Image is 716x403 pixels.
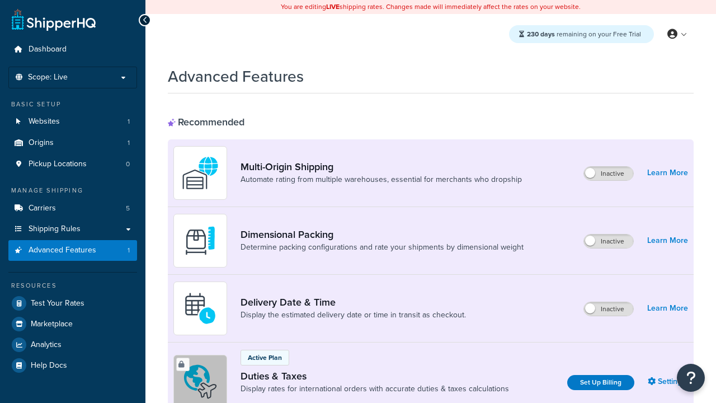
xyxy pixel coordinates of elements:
[527,29,555,39] strong: 230 days
[8,111,137,132] a: Websites1
[241,383,509,395] a: Display rates for international orders with accurate duties & taxes calculations
[8,154,137,175] a: Pickup Locations0
[326,2,340,12] b: LIVE
[8,39,137,60] a: Dashboard
[241,174,522,185] a: Automate rating from multiple warehouses, essential for merchants who dropship
[647,233,688,249] a: Learn More
[8,186,137,195] div: Manage Shipping
[241,228,524,241] a: Dimensional Packing
[29,246,96,255] span: Advanced Features
[584,167,633,180] label: Inactive
[8,240,137,261] li: Advanced Features
[8,133,137,153] a: Origins1
[648,374,688,390] a: Settings
[126,204,130,213] span: 5
[128,246,130,255] span: 1
[8,154,137,175] li: Pickup Locations
[241,242,524,253] a: Determine packing configurations and rate your shipments by dimensional weight
[8,335,137,355] a: Analytics
[8,240,137,261] a: Advanced Features1
[29,160,87,169] span: Pickup Locations
[8,100,137,109] div: Basic Setup
[647,301,688,316] a: Learn More
[8,219,137,240] a: Shipping Rules
[181,221,220,260] img: DTVBYsAAAAAASUVORK5CYII=
[28,73,68,82] span: Scope: Live
[8,198,137,219] a: Carriers5
[527,29,641,39] span: remaining on your Free Trial
[29,224,81,234] span: Shipping Rules
[8,281,137,290] div: Resources
[8,355,137,376] a: Help Docs
[248,353,282,363] p: Active Plan
[647,165,688,181] a: Learn More
[31,299,84,308] span: Test Your Rates
[8,111,137,132] li: Websites
[677,364,705,392] button: Open Resource Center
[31,320,73,329] span: Marketplace
[8,293,137,313] a: Test Your Rates
[31,340,62,350] span: Analytics
[29,138,54,148] span: Origins
[8,314,137,334] a: Marketplace
[168,65,304,87] h1: Advanced Features
[241,310,466,321] a: Display the estimated delivery date or time in transit as checkout.
[241,296,466,308] a: Delivery Date & Time
[168,116,244,128] div: Recommended
[126,160,130,169] span: 0
[181,153,220,193] img: WatD5o0RtDAAAAAElFTkSuQmCC
[128,138,130,148] span: 1
[31,361,67,371] span: Help Docs
[29,204,56,213] span: Carriers
[29,45,67,54] span: Dashboard
[241,370,509,382] a: Duties & Taxes
[241,161,522,173] a: Multi-Origin Shipping
[29,117,60,126] span: Websites
[8,198,137,219] li: Carriers
[584,302,633,316] label: Inactive
[567,375,634,390] a: Set Up Billing
[181,289,220,328] img: gfkeb5ejjkALwAAAABJRU5ErkJggg==
[584,235,633,248] label: Inactive
[128,117,130,126] span: 1
[8,133,137,153] li: Origins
